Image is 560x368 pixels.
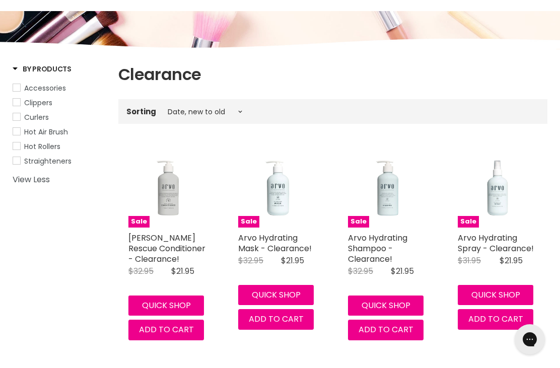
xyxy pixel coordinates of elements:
label: Sorting [126,107,156,116]
img: Arvo Hydrating Shampoo - Clearance! [348,148,428,228]
span: Add to cart [249,313,304,325]
h1: Clearance [118,64,547,85]
span: Add to cart [359,324,413,335]
button: Add to cart [348,320,424,340]
span: Hot Air Brush [24,127,68,137]
a: Arvo Hydrating Spray - Clearance! Sale [458,148,537,228]
button: Add to cart [458,309,533,329]
a: Arvo Hydrating Shampoo - Clearance! [348,232,407,265]
span: $21.95 [500,255,523,266]
a: Arvo Hydrating Mask - Clearance! [238,232,312,254]
span: $21.95 [281,255,304,266]
a: Arvo Hydrating Spray - Clearance! [458,232,534,254]
span: Sale [458,216,479,228]
button: Add to cart [238,309,314,329]
span: $21.95 [391,265,414,277]
a: View Less [13,175,106,184]
button: Add to cart [128,320,204,340]
span: $32.95 [238,255,263,266]
img: Arvo Hydrating Spray - Clearance! [458,148,537,228]
a: Arvo Hydrating Mask - Clearance! Sale [238,148,318,228]
a: Hot Rollers [13,141,106,152]
button: Quick shop [458,285,533,305]
img: Arvo Bond Rescue Conditioner - Clearance! [128,148,208,228]
a: Straighteners [13,156,106,167]
span: Sale [128,216,150,228]
button: Quick shop [348,296,424,316]
span: Clippers [24,98,52,108]
a: Hot Air Brush [13,126,106,137]
a: Clippers [13,97,106,108]
button: Quick shop [238,285,314,305]
span: Add to cart [468,313,523,325]
img: Arvo Hydrating Mask - Clearance! [238,148,318,228]
a: Arvo Hydrating Shampoo - Clearance! Sale [348,148,428,228]
a: [PERSON_NAME] Rescue Conditioner - Clearance! [128,232,205,265]
span: Accessories [24,83,66,93]
span: Curlers [24,112,49,122]
span: $31.95 [458,255,481,266]
h3: By Products [13,64,72,74]
a: Accessories [13,83,106,94]
span: Sale [238,216,259,228]
a: Arvo Bond Rescue Conditioner - Clearance! Sale [128,148,208,228]
iframe: Gorgias live chat messenger [510,321,550,358]
a: Curlers [13,112,106,123]
span: Sale [348,216,369,228]
span: Straighteners [24,156,72,166]
span: Add to cart [139,324,194,335]
button: Quick shop [128,296,204,316]
span: $32.95 [348,265,373,277]
span: Hot Rollers [24,141,60,152]
span: $21.95 [171,265,194,277]
span: $32.95 [128,265,154,277]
